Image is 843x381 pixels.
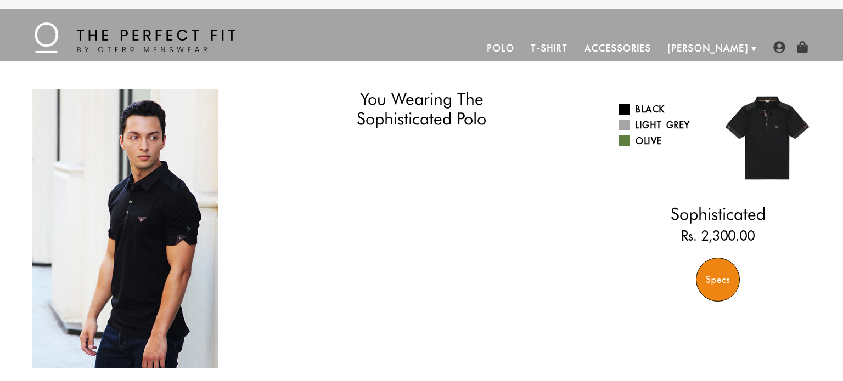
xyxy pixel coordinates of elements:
a: T-Shirt [522,35,576,61]
a: Polo [479,35,523,61]
img: IMG_2215_copy_36f57b9c-8390-45a9-9ca2-faecd04841ef_340x.jpg [32,89,218,368]
img: 019.jpg [718,89,817,187]
a: Light Grey [619,118,710,132]
ins: Rs. 2,300.00 [681,226,755,246]
img: user-account-icon.png [773,41,785,53]
div: 1 / 4 [26,89,224,368]
div: Specs [696,258,740,302]
img: The Perfect Fit - by Otero Menswear - Logo [35,22,235,53]
a: [PERSON_NAME] [660,35,757,61]
h1: You Wearing The Sophisticated Polo [291,89,552,129]
a: Olive [619,134,710,147]
a: Black [619,103,710,116]
h2: Sophisticated [619,204,817,224]
img: shopping-bag-icon.png [796,41,808,53]
a: Accessories [576,35,660,61]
